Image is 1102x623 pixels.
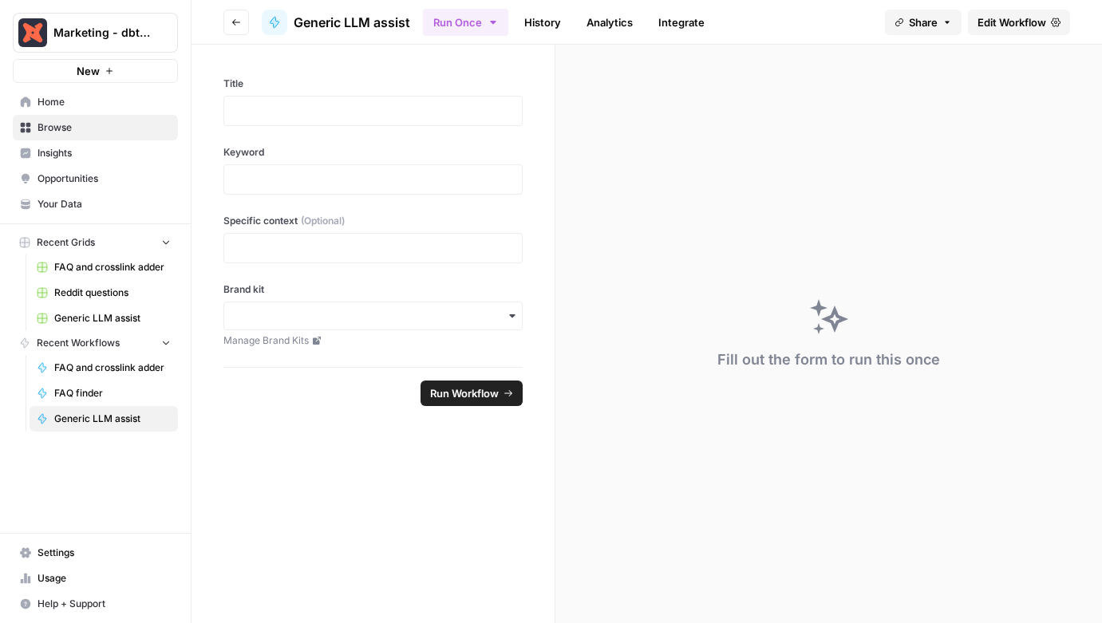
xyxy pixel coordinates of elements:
[37,235,95,250] span: Recent Grids
[53,25,150,41] span: Marketing - dbt Labs
[13,231,178,254] button: Recent Grids
[294,13,410,32] span: Generic LLM assist
[13,540,178,566] a: Settings
[13,13,178,53] button: Workspace: Marketing - dbt Labs
[38,571,171,586] span: Usage
[13,331,178,355] button: Recent Workflows
[430,385,499,401] span: Run Workflow
[13,59,178,83] button: New
[38,597,171,611] span: Help + Support
[301,214,345,228] span: (Optional)
[13,89,178,115] a: Home
[30,254,178,280] a: FAQ and crosslink adder
[13,566,178,591] a: Usage
[717,349,940,371] div: Fill out the form to run this once
[38,120,171,135] span: Browse
[38,146,171,160] span: Insights
[38,546,171,560] span: Settings
[223,282,523,297] label: Brand kit
[885,10,962,35] button: Share
[13,191,178,217] a: Your Data
[37,336,120,350] span: Recent Workflows
[423,9,508,36] button: Run Once
[38,172,171,186] span: Opportunities
[649,10,714,35] a: Integrate
[77,63,100,79] span: New
[30,406,178,432] a: Generic LLM assist
[13,166,178,191] a: Opportunities
[262,10,410,35] a: Generic LLM assist
[54,311,171,325] span: Generic LLM assist
[223,77,523,91] label: Title
[38,95,171,109] span: Home
[978,14,1046,30] span: Edit Workflow
[223,333,523,348] a: Manage Brand Kits
[30,381,178,406] a: FAQ finder
[18,18,47,47] img: Marketing - dbt Labs Logo
[38,197,171,211] span: Your Data
[30,355,178,381] a: FAQ and crosslink adder
[577,10,642,35] a: Analytics
[30,306,178,331] a: Generic LLM assist
[13,591,178,617] button: Help + Support
[30,280,178,306] a: Reddit questions
[223,214,523,228] label: Specific context
[54,361,171,375] span: FAQ and crosslink adder
[421,381,523,406] button: Run Workflow
[54,260,171,274] span: FAQ and crosslink adder
[515,10,571,35] a: History
[54,386,171,400] span: FAQ finder
[13,140,178,166] a: Insights
[54,286,171,300] span: Reddit questions
[968,10,1070,35] a: Edit Workflow
[13,115,178,140] a: Browse
[909,14,938,30] span: Share
[223,145,523,160] label: Keyword
[54,412,171,426] span: Generic LLM assist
